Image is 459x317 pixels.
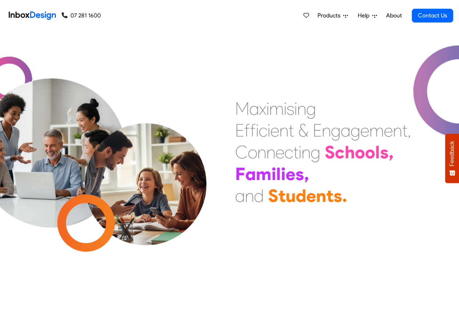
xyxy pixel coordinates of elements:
[316,185,326,207] div: n
[325,141,335,163] div: S
[245,163,256,185] div: a
[331,119,341,141] div: g
[445,134,459,183] button: Feedback - Show survey
[235,185,245,207] div: a
[355,8,380,23] a: Help
[296,185,306,207] div: d
[257,141,266,163] div: n
[358,11,372,20] span: Help
[286,185,296,207] div: u
[235,98,249,119] div: M
[369,119,384,141] div: m
[335,141,345,163] div: c
[235,141,248,163] div: C
[250,119,256,141] div: f
[276,163,281,185] div: l
[311,141,320,163] div: g
[254,185,264,207] div: d
[244,119,250,141] div: f
[313,119,322,141] div: E
[380,141,389,163] div: s
[322,119,331,141] div: n
[326,185,333,207] div: t
[351,119,360,141] div: g
[256,119,259,141] div: i
[287,98,294,119] div: s
[317,11,343,20] span: Products
[365,141,375,163] div: o
[270,119,279,141] div: e
[271,163,276,185] div: i
[284,141,293,163] div: c
[266,141,275,163] div: n
[345,141,355,163] div: h
[266,98,269,119] div: i
[267,119,270,141] div: i
[412,9,453,23] a: Contact Us
[284,98,287,119] div: i
[315,8,351,23] a: Products
[298,119,308,141] div: &
[275,141,284,163] div: e
[288,119,294,141] div: t
[297,98,306,119] div: n
[389,141,394,163] div: ,
[286,163,295,185] div: e
[393,119,402,141] div: n
[235,119,244,141] div: E
[293,141,299,163] div: t
[268,185,278,207] div: S
[62,11,101,20] a: 07 281 1600
[70,101,222,253] img: parents_with_child.png
[375,141,380,163] div: l
[235,98,411,207] div: Maximising Efficient & Engagement, Connecting Schools, Families, and Students.
[279,119,288,141] div: n
[256,163,271,185] div: m
[384,119,393,141] div: e
[235,163,245,185] div: F
[306,98,316,119] div: g
[278,185,286,207] div: t
[281,163,286,185] div: i
[269,98,284,119] div: m
[341,119,351,141] div: a
[302,141,311,163] div: n
[333,185,342,207] div: s
[248,141,257,163] div: o
[407,119,411,141] div: ,
[299,141,302,163] div: i
[249,98,259,119] div: a
[295,163,304,185] div: s
[294,98,297,119] div: i
[306,185,316,207] div: e
[384,8,404,23] a: About
[342,185,347,207] div: .
[259,98,266,119] div: x
[360,119,369,141] div: e
[304,163,309,185] div: ,
[449,141,455,166] span: Feedback
[245,185,254,207] div: n
[259,119,267,141] div: c
[402,119,407,141] div: t
[355,141,365,163] div: o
